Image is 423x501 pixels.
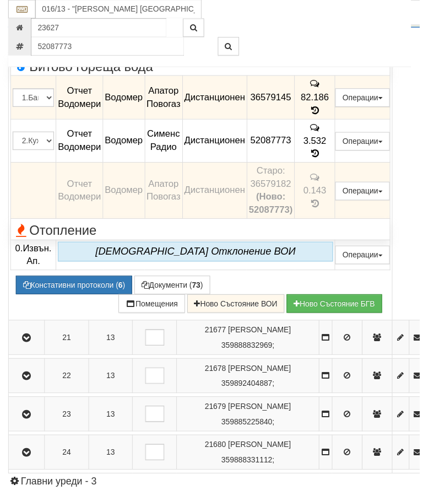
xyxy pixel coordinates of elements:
td: Дистанционен [184,164,249,221]
span: Отчет Водомери [58,87,102,110]
td: 21 [45,323,89,358]
td: ; [178,362,322,396]
td: 0.Извън. Ап. [11,242,57,272]
td: Водомер [104,120,147,164]
b: (Ново: 52087773) [251,193,295,217]
td: Водомер [104,164,147,221]
button: Новo Състояние БГВ [289,297,386,316]
span: 359888331112 [223,460,274,468]
span: [PERSON_NAME] [230,444,294,453]
button: Помещения [120,297,187,316]
td: 24 [45,439,89,473]
span: Отчет Водомери [58,130,102,154]
button: Констативни протоколи (6) [16,278,133,297]
td: Устройство със сериен номер 36579182 беше подменено от устройство със сериен номер 52087773 [249,164,297,221]
span: 52087773 [253,137,294,147]
span: История на показанията [312,201,324,211]
span: История на забележките [312,79,324,90]
td: 23 [45,400,89,435]
b: 73 [194,283,203,292]
button: Операции [338,248,393,267]
span: 359892404887 [223,383,274,391]
i: [DEMOGRAPHIC_DATA] Oтклонение ВОИ [96,248,299,260]
span: 3.532 [306,137,329,147]
td: ; [178,400,322,435]
span: Партида № [207,328,228,337]
button: Операции [338,184,393,202]
input: Партида № [31,19,168,37]
button: Ново Състояние ВОИ [189,297,287,316]
td: ; [178,323,322,358]
button: Документи (73) [135,278,212,297]
span: Партида № [207,406,228,414]
span: Отопление [13,225,97,240]
input: Сериен номер [31,37,186,56]
span: Партида № [207,444,228,453]
span: 0.143 [306,187,329,198]
button: Операции [338,133,393,152]
td: 13 [89,400,133,435]
td: Апатор Повогаз [146,77,184,121]
span: 82.186 [303,93,332,104]
span: 359885225840 [223,421,274,430]
span: История на забележките [312,174,324,184]
span: История на показанията [312,106,324,117]
span: Отчет Водомери [58,180,102,204]
td: Сименс Радио [146,120,184,164]
b: 6 [120,283,124,292]
span: [PERSON_NAME] [230,328,294,337]
td: 22 [45,362,89,396]
h4: Главни уреди - 3 [8,481,415,492]
span: Партида № [207,367,228,376]
td: Апатор Повогаз [146,164,184,221]
td: Водомер [104,77,147,121]
td: Дистанционен [184,77,249,121]
td: Дистанционен [184,120,249,164]
span: 359888832969 [223,344,274,353]
span: [PERSON_NAME] [230,406,294,414]
span: [PERSON_NAME] [230,367,294,376]
span: История на забележките [312,123,324,134]
td: 13 [89,439,133,473]
td: ; [178,439,322,473]
td: 13 [89,362,133,396]
span: История на показанията [312,150,324,160]
td: 13 [89,323,133,358]
span: 36579145 [253,93,294,104]
button: Операции [338,89,393,108]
